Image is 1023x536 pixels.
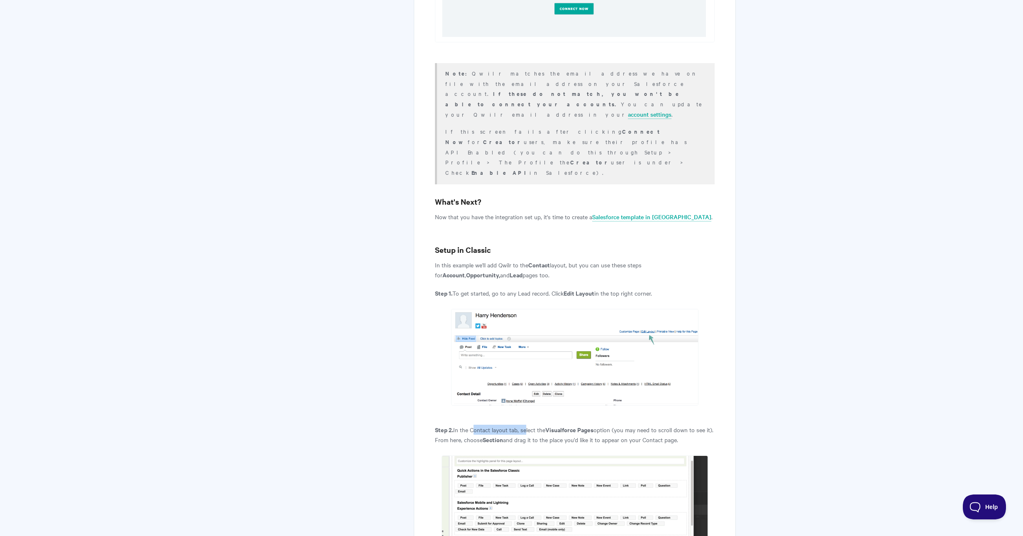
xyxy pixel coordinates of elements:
[528,260,550,269] strong: Contact
[435,289,452,297] strong: Step 1.
[445,90,679,108] strong: If these do not match, you won't be able to connect your accounts.
[445,127,660,146] strong: Connect Now
[445,126,704,178] p: If this screen fails after clicking for users, make sure their profile has API Enabled (you can d...
[435,288,714,298] p: To get started, go to any Lead record. Click in the top right corner.
[445,69,472,77] strong: Note:
[570,158,611,166] strong: Creator
[471,169,530,176] strong: Enable API
[483,435,503,444] strong: Section
[445,68,704,119] p: Qwilr matches the email address we have on file with the email address on your Salesforce account...
[564,289,594,297] strong: Edit Layout
[435,425,453,434] strong: Step 2.
[466,270,500,279] strong: Opportunity,
[963,494,1006,519] iframe: Toggle Customer Support
[483,138,524,146] strong: Creator
[435,244,714,256] h3: Setup in Classic
[545,425,593,434] strong: Visualforce Pages
[592,213,711,222] a: Salesforce template in [GEOGRAPHIC_DATA]
[628,110,671,119] a: account settings
[442,270,465,279] strong: Account
[435,425,714,445] p: In the Contact layout tab, select the option (you may need to scroll down to see it). From here, ...
[435,212,714,222] p: Now that you have the integration set up, it's time to create a .
[510,270,522,279] strong: Lead
[435,196,714,208] h3: What's Next?
[435,260,714,280] p: In this example we'll add Qwilr to the layout, but you can use these steps for , and pages too.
